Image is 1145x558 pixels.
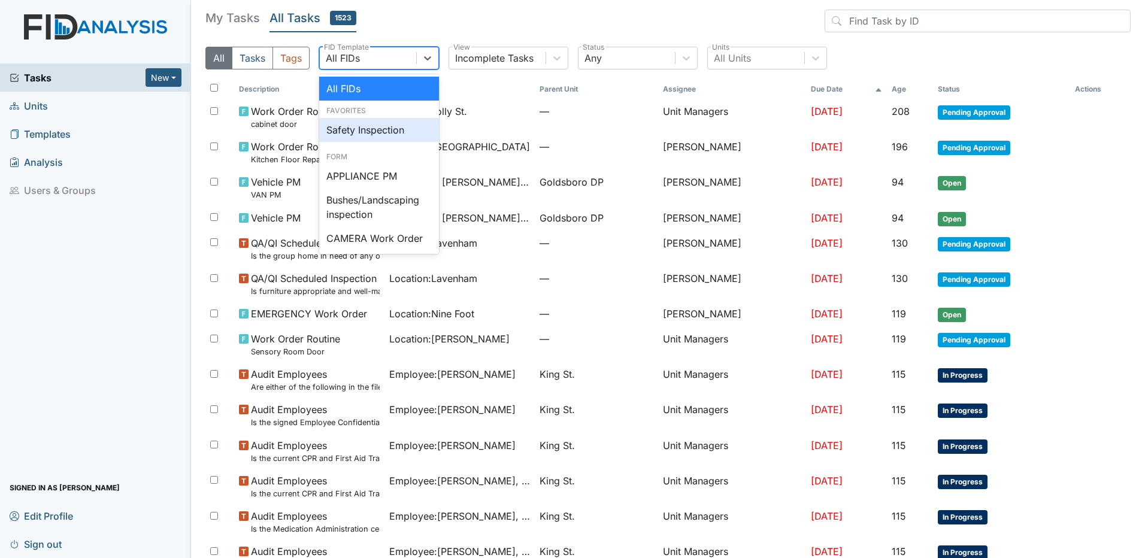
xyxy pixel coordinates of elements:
[933,79,1070,99] th: Toggle SortBy
[658,504,805,539] td: Unit Managers
[251,307,367,321] span: EMERGENCY Work Order
[251,104,340,130] span: Work Order Routine cabinet door
[319,188,439,226] div: Bushes/Landscaping inspection
[540,211,604,225] span: Goldsboro DP
[251,381,380,393] small: Are either of the following in the file? "Consumer Report Release Forms" and the "MVR Disclosure ...
[319,226,439,250] div: CAMERA Work Order
[658,206,805,231] td: [PERSON_NAME]
[319,164,439,188] div: APPLIANCE PM
[714,51,751,65] div: All Units
[811,404,843,416] span: [DATE]
[938,404,988,418] span: In Progress
[251,488,380,499] small: Is the current CPR and First Aid Training Certificate found in the file(2 years)?
[146,68,181,87] button: New
[272,47,310,69] button: Tags
[938,237,1010,251] span: Pending Approval
[251,417,380,428] small: Is the signed Employee Confidentiality Agreement in the file (HIPPA)?
[892,510,906,522] span: 115
[658,398,805,433] td: Unit Managers
[811,272,843,284] span: [DATE]
[10,535,62,553] span: Sign out
[540,438,575,453] span: King St.
[811,545,843,557] span: [DATE]
[811,237,843,249] span: [DATE]
[892,368,906,380] span: 115
[10,153,63,171] span: Analysis
[892,439,906,451] span: 115
[887,79,933,99] th: Toggle SortBy
[658,135,805,170] td: [PERSON_NAME]
[540,139,653,154] span: —
[389,367,516,381] span: Employee : [PERSON_NAME]
[540,332,653,346] span: —
[205,47,310,69] div: Type filter
[811,368,843,380] span: [DATE]
[892,212,904,224] span: 94
[251,509,380,535] span: Audit Employees Is the Medication Administration certificate found in the file?
[251,119,340,130] small: cabinet door
[892,176,904,188] span: 94
[251,402,380,428] span: Audit Employees Is the signed Employee Confidentiality Agreement in the file (HIPPA)?
[10,71,146,85] a: Tasks
[319,105,439,116] div: Favorites
[938,368,988,383] span: In Progress
[658,433,805,469] td: Unit Managers
[892,272,908,284] span: 130
[658,469,805,504] td: Unit Managers
[389,271,477,286] span: Location : Lavenham
[389,438,516,453] span: Employee : [PERSON_NAME]
[540,271,653,286] span: —
[319,250,439,274] div: Critical Incident Report
[389,139,530,154] span: Location : [GEOGRAPHIC_DATA]
[584,51,602,65] div: Any
[389,402,516,417] span: Employee : [PERSON_NAME]
[892,308,906,320] span: 119
[330,11,356,25] span: 1523
[269,10,356,26] h5: All Tasks
[658,231,805,266] td: [PERSON_NAME]
[251,139,340,165] span: Work Order Routine Kitchen Floor Repair
[658,302,805,327] td: [PERSON_NAME]
[1070,79,1130,99] th: Actions
[938,176,966,190] span: Open
[892,333,906,345] span: 119
[811,510,843,522] span: [DATE]
[938,212,966,226] span: Open
[892,141,908,153] span: 196
[540,175,604,189] span: Goldsboro DP
[938,439,988,454] span: In Progress
[389,509,530,523] span: Employee : [PERSON_NAME], Uniququa
[205,10,260,26] h5: My Tasks
[658,362,805,398] td: Unit Managers
[384,79,535,99] th: Toggle SortBy
[389,211,530,225] span: Asset : 2012 [PERSON_NAME] 07541
[892,475,906,487] span: 115
[540,367,575,381] span: King St.
[251,250,380,262] small: Is the group home in need of any outside repairs (paint, gutters, pressure wash, etc.)?
[892,404,906,416] span: 115
[811,212,843,224] span: [DATE]
[811,333,843,345] span: [DATE]
[938,333,1010,347] span: Pending Approval
[319,118,439,142] div: Safety Inspection
[251,346,340,357] small: Sensory Room Door
[10,125,71,143] span: Templates
[540,474,575,488] span: King St.
[251,189,301,201] small: VAN PM
[938,510,988,524] span: In Progress
[811,105,843,117] span: [DATE]
[205,47,232,69] button: All
[540,236,653,250] span: —
[251,286,380,297] small: Is furniture appropriate and well-maintained (broken, missing pieces, sufficient number for seati...
[938,272,1010,287] span: Pending Approval
[540,104,653,119] span: —
[540,307,653,321] span: —
[232,47,273,69] button: Tasks
[658,79,805,99] th: Assignee
[319,151,439,162] div: Form
[389,175,530,189] span: Asset : 2012 [PERSON_NAME] 07541
[389,474,530,488] span: Employee : [PERSON_NAME], Uniququa
[251,523,380,535] small: Is the Medication Administration certificate found in the file?
[540,402,575,417] span: King St.
[806,79,887,99] th: Toggle SortBy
